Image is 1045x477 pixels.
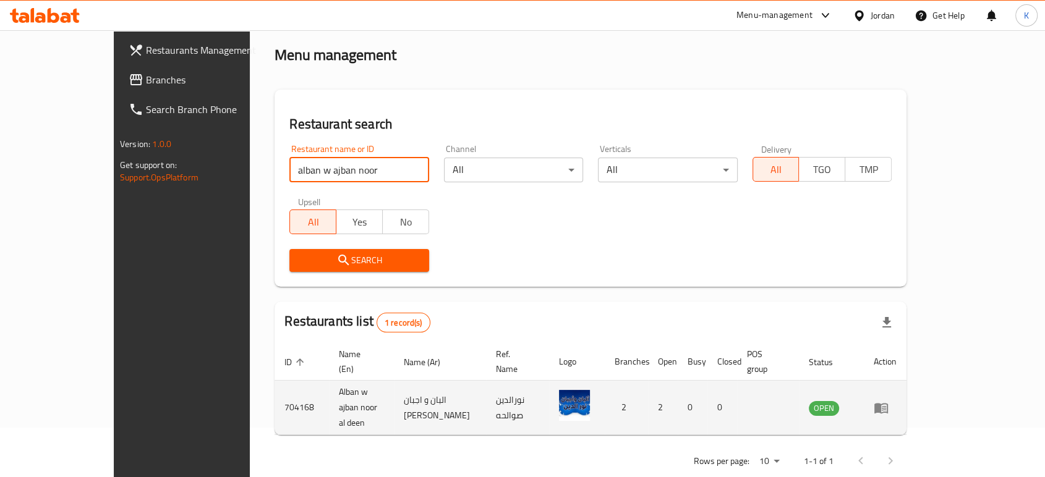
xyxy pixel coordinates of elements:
span: No [388,213,424,231]
p: 1-1 of 1 [804,454,834,469]
input: Search for restaurant name or ID.. [289,158,429,182]
img: Alban w ajban noor al deen [559,390,590,421]
span: K [1024,9,1029,22]
span: Restaurants Management [146,43,278,57]
span: POS group [747,347,784,376]
table: enhanced table [275,343,906,435]
td: البان و اجبان [PERSON_NAME] [394,381,486,435]
button: TMP [845,157,892,182]
th: Busy [678,343,707,381]
p: Rows per page: [694,454,749,469]
div: Total records count [377,313,430,332]
button: TGO [798,157,845,182]
button: Yes [336,209,383,234]
span: TGO [804,161,840,179]
span: Yes [341,213,378,231]
h2: Menu management [275,45,396,65]
th: Action [864,343,906,381]
div: Rows per page: [754,452,784,471]
div: Jordan [871,9,895,22]
a: Branches [119,65,288,95]
label: Delivery [761,145,792,153]
span: 1.0.0 [152,136,171,152]
span: All [758,161,795,179]
span: All [295,213,331,231]
div: All [598,158,737,182]
td: 0 [707,381,737,435]
span: Name (En) [339,347,378,376]
span: Ref. Name [496,347,534,376]
span: Name (Ar) [404,355,456,369]
td: Alban w ajban noor al deen [329,381,393,435]
span: 1 record(s) [377,317,430,329]
button: Search [289,249,429,272]
span: OPEN [809,401,839,415]
a: Search Branch Phone [119,95,288,124]
td: نورالدين صوالحه [486,381,549,435]
div: Menu-management [736,8,813,23]
span: Status [809,355,849,369]
div: All [444,158,583,182]
div: Export file [872,308,902,337]
button: All [289,209,336,234]
h2: Restaurants list [284,312,430,332]
span: Get support on: [120,157,177,173]
th: Branches [605,343,648,381]
td: 2 [605,381,648,435]
a: Restaurants Management [119,35,288,65]
button: All [753,157,800,182]
label: Upsell [298,197,321,206]
th: Logo [549,343,605,381]
td: 2 [648,381,678,435]
span: TMP [850,161,887,179]
td: 704168 [275,381,329,435]
span: Version: [120,136,150,152]
span: Branches [146,72,278,87]
span: Search Branch Phone [146,102,278,117]
button: No [382,209,429,234]
td: 0 [678,381,707,435]
th: Open [648,343,678,381]
a: Support.OpsPlatform [120,169,198,185]
div: Menu [874,400,897,415]
span: Search [299,253,419,268]
span: ID [284,355,308,369]
h2: Restaurant search [289,115,892,133]
th: Closed [707,343,737,381]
